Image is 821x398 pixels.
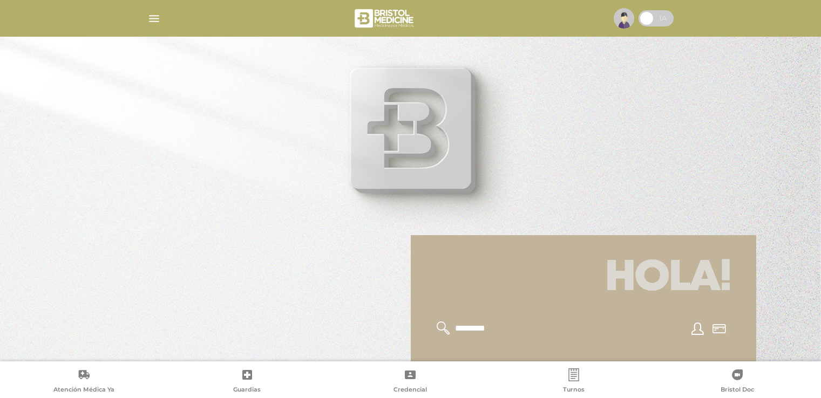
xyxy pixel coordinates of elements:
[721,386,754,395] span: Bristol Doc
[233,386,261,395] span: Guardias
[353,5,417,31] img: bristol-medicine-blanco.png
[492,368,656,396] a: Turnos
[329,368,492,396] a: Credencial
[614,8,634,29] img: profile-placeholder.svg
[53,386,114,395] span: Atención Médica Ya
[563,386,585,395] span: Turnos
[424,248,743,308] h1: Hola!
[393,386,427,395] span: Credencial
[147,12,161,25] img: Cober_menu-lines-white.svg
[166,368,329,396] a: Guardias
[655,368,819,396] a: Bristol Doc
[2,368,166,396] a: Atención Médica Ya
